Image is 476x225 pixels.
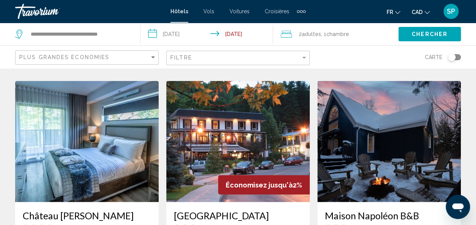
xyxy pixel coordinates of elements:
[166,81,310,202] img: Hotel image
[19,55,156,61] mat-select: Sort by
[326,31,349,37] span: Chambre
[302,31,321,37] span: Adultes
[442,54,461,61] button: Toggle map
[229,8,250,14] a: Voitures
[412,31,448,37] span: Chercher
[166,50,310,66] button: Filter
[19,54,109,60] span: Plus grandes économies
[325,209,453,221] a: Maison Napoléon B&B
[398,27,461,41] button: Chercher
[446,195,470,219] iframe: Button to launch messaging window
[174,209,302,221] a: [GEOGRAPHIC_DATA]
[387,6,400,17] button: Change language
[297,5,306,17] button: Extra navigation items
[412,9,423,15] span: CAD
[15,4,163,19] a: Travorium
[317,81,461,202] img: Hotel image
[15,81,159,202] img: Hotel image
[170,55,192,61] span: Filtre
[218,175,310,194] div: 2%
[273,23,398,45] button: Travelers: 2 adults, 0 children
[425,52,442,62] span: Carte
[23,209,151,221] a: Château [PERSON_NAME]
[140,23,273,45] button: Check-in date: Aug 22, 2025 Check-out date: Aug 23, 2025
[412,6,430,17] button: Change currency
[265,8,289,14] a: Croisières
[387,9,393,15] span: fr
[299,29,321,39] span: 2
[226,181,293,189] span: Économisez jusqu'à
[203,8,214,14] a: Vols
[441,3,461,19] button: User Menu
[447,8,455,15] span: SP
[170,8,188,14] a: Hôtels
[321,29,349,39] span: , 1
